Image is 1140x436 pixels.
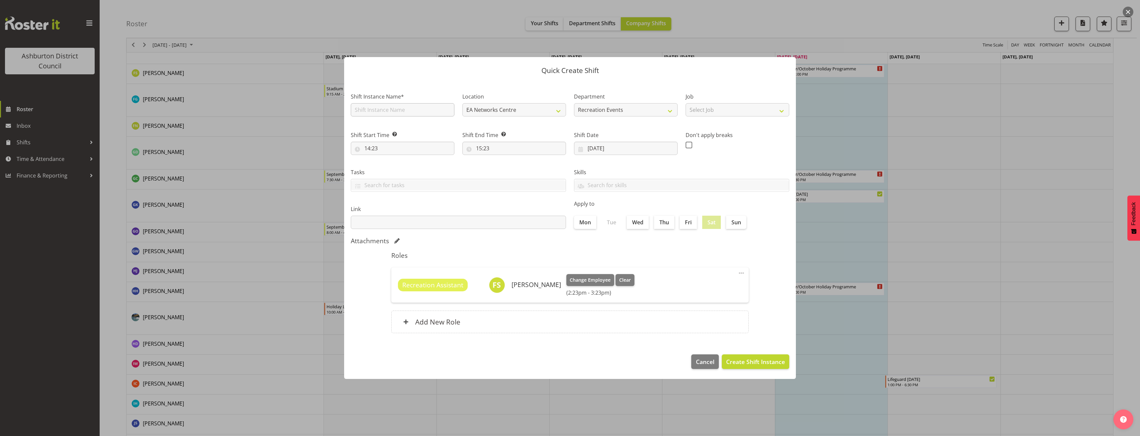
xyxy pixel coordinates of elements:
[686,131,789,139] label: Don't apply breaks
[602,216,621,229] label: Tue
[1120,416,1127,423] img: help-xxl-2.png
[489,277,505,293] img: fahima-safi11947.jpg
[686,93,789,101] label: Job
[351,205,566,213] label: Link
[696,357,714,366] span: Cancel
[691,354,718,369] button: Cancel
[351,131,454,139] label: Shift Start Time
[351,142,454,155] input: Click to select...
[570,276,611,284] span: Change Employee
[402,280,463,290] span: Recreation Assistant
[351,180,566,190] input: Search for tasks
[1127,195,1140,241] button: Feedback - Show survey
[351,67,789,74] p: Quick Create Shift
[574,131,678,139] label: Shift Date
[574,180,789,190] input: Search for skills
[627,216,649,229] label: Wed
[391,252,749,259] h5: Roles
[619,276,631,284] span: Clear
[574,93,678,101] label: Department
[574,200,789,208] label: Apply to
[680,216,697,229] label: Fri
[351,103,454,116] input: Shift Instance Name
[702,216,721,229] label: Sat
[462,142,566,155] input: Click to select...
[726,357,785,366] span: Create Shift Instance
[574,142,678,155] input: Click to select...
[1131,202,1137,225] span: Feedback
[654,216,674,229] label: Thu
[574,216,596,229] label: Mon
[462,93,566,101] label: Location
[566,274,615,286] button: Change Employee
[351,237,389,245] h5: Attachments
[566,289,634,296] h6: (2:23pm - 3:23pm)
[462,131,566,139] label: Shift End Time
[726,216,746,229] label: Sun
[512,281,561,288] h6: [PERSON_NAME]
[574,168,789,176] label: Skills
[351,93,454,101] label: Shift Instance Name*
[351,168,566,176] label: Tasks
[415,318,460,326] h6: Add New Role
[616,274,634,286] button: Clear
[722,354,789,369] button: Create Shift Instance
